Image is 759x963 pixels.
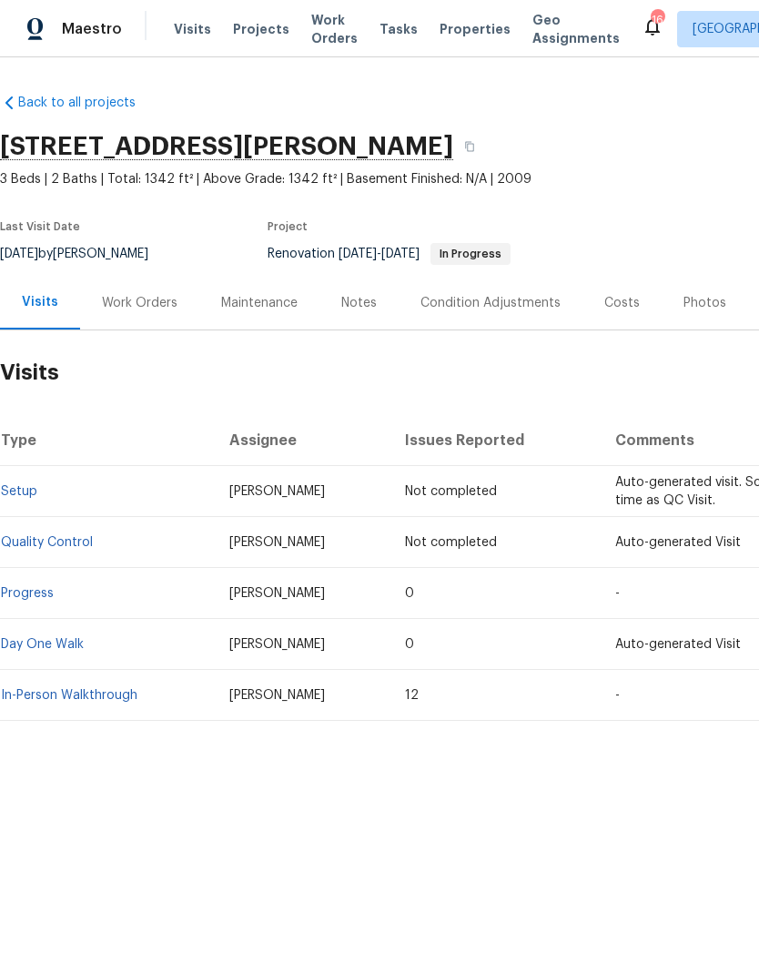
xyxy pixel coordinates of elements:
[1,485,37,498] a: Setup
[339,248,420,260] span: -
[102,294,177,312] div: Work Orders
[405,536,497,549] span: Not completed
[651,11,663,29] div: 16
[615,536,741,549] span: Auto-generated Visit
[1,689,137,702] a: In-Person Walkthrough
[174,20,211,38] span: Visits
[379,23,418,35] span: Tasks
[229,689,325,702] span: [PERSON_NAME]
[339,248,377,260] span: [DATE]
[440,20,511,38] span: Properties
[405,587,414,600] span: 0
[229,587,325,600] span: [PERSON_NAME]
[405,485,497,498] span: Not completed
[229,536,325,549] span: [PERSON_NAME]
[405,638,414,651] span: 0
[615,587,620,600] span: -
[22,293,58,311] div: Visits
[311,11,358,47] span: Work Orders
[233,20,289,38] span: Projects
[432,248,509,259] span: In Progress
[1,536,93,549] a: Quality Control
[341,294,377,312] div: Notes
[221,294,298,312] div: Maintenance
[229,638,325,651] span: [PERSON_NAME]
[268,248,511,260] span: Renovation
[615,689,620,702] span: -
[1,638,84,651] a: Day One Walk
[390,415,600,466] th: Issues Reported
[268,221,308,232] span: Project
[683,294,726,312] div: Photos
[420,294,561,312] div: Condition Adjustments
[62,20,122,38] span: Maestro
[229,485,325,498] span: [PERSON_NAME]
[1,587,54,600] a: Progress
[381,248,420,260] span: [DATE]
[405,689,419,702] span: 12
[453,130,486,163] button: Copy Address
[532,11,620,47] span: Geo Assignments
[604,294,640,312] div: Costs
[215,415,391,466] th: Assignee
[615,638,741,651] span: Auto-generated Visit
